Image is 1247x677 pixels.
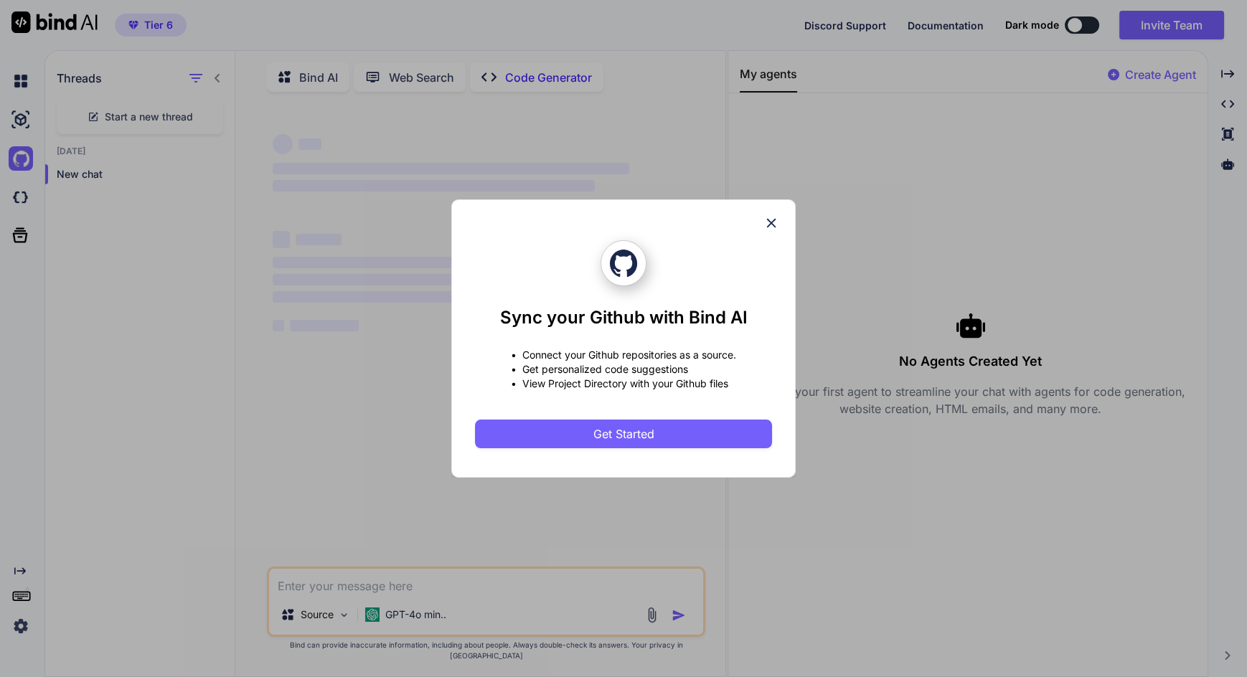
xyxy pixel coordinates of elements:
[593,425,654,442] span: Get Started
[511,348,736,362] p: • Connect your Github repositories as a source.
[500,306,748,329] h1: Sync your Github with Bind AI
[511,362,736,377] p: • Get personalized code suggestions
[511,377,736,391] p: • View Project Directory with your Github files
[475,420,772,448] button: Get Started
